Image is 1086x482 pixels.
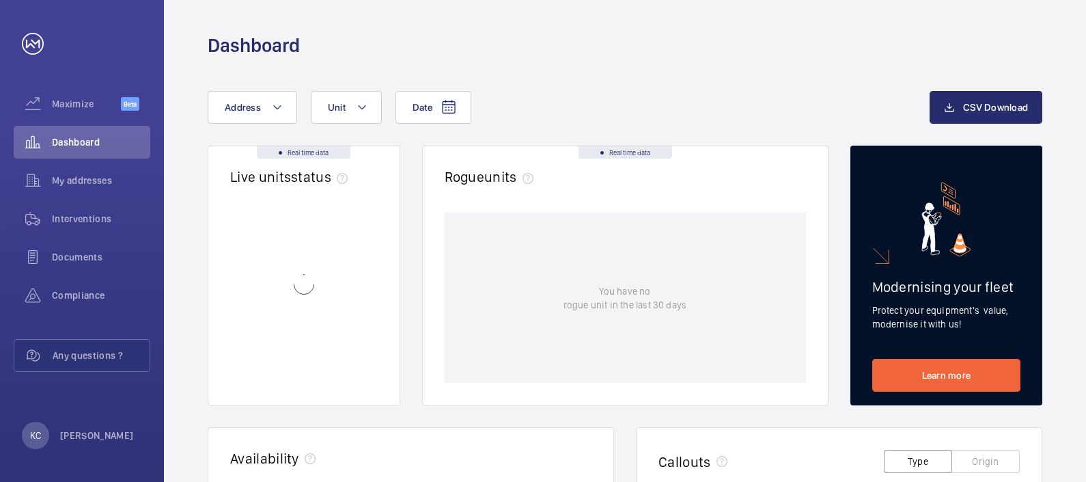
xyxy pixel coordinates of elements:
span: Dashboard [52,135,150,149]
h2: Callouts [658,453,711,470]
img: marketing-card.svg [921,182,971,256]
p: KC [30,429,41,442]
button: Address [208,91,297,124]
span: CSV Download [963,102,1028,113]
h1: Dashboard [208,33,300,58]
span: Date [413,102,432,113]
span: Address [225,102,261,113]
h2: Modernising your fleet [872,278,1021,295]
a: Learn more [872,359,1021,392]
p: [PERSON_NAME] [60,429,134,442]
button: CSV Download [930,91,1042,124]
p: You have no rogue unit in the last 30 days [563,284,686,312]
span: Documents [52,250,150,264]
span: units [484,168,539,185]
h2: Live units [230,168,353,185]
span: My addresses [52,174,150,187]
button: Origin [951,450,1020,473]
button: Unit [311,91,382,124]
span: Compliance [52,289,150,302]
span: status [291,168,353,185]
span: Beta [121,97,139,111]
div: Real time data [579,146,672,159]
button: Type [884,450,952,473]
div: Real time data [257,146,350,159]
span: Any questions ? [53,349,150,362]
h2: Rogue [445,168,539,185]
span: Interventions [52,212,150,226]
h2: Availability [230,450,299,467]
button: Date [395,91,471,124]
span: Unit [328,102,346,113]
span: Maximize [52,97,121,111]
p: Protect your equipment's value, modernise it with us! [872,304,1021,331]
